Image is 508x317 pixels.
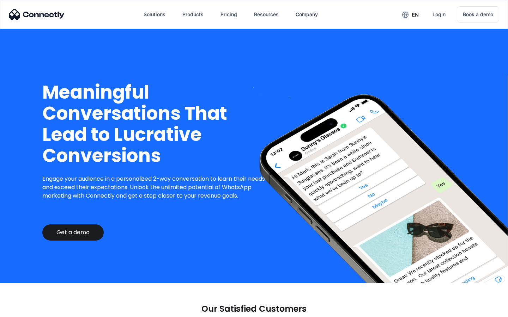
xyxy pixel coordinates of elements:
div: Company [296,10,318,19]
div: Login [433,10,446,19]
aside: Language selected: English [7,305,42,315]
img: Connectly Logo [9,9,65,20]
div: en [412,10,419,20]
a: Login [427,6,451,23]
div: Resources [254,10,279,19]
h1: Meaningful Conversations That Lead to Lucrative Conversions [42,82,271,166]
div: Products [182,10,204,19]
div: Pricing [220,10,237,19]
div: Solutions [144,10,165,19]
a: Pricing [215,6,243,23]
a: Book a demo [457,6,499,23]
a: Get a demo [42,224,104,241]
div: Get a demo [56,229,90,236]
p: Engage your audience in a personalized 2-way conversation to learn their needs and exceed their e... [42,175,271,200]
ul: Language list [14,305,42,315]
p: Our Satisfied Customers [201,304,307,314]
